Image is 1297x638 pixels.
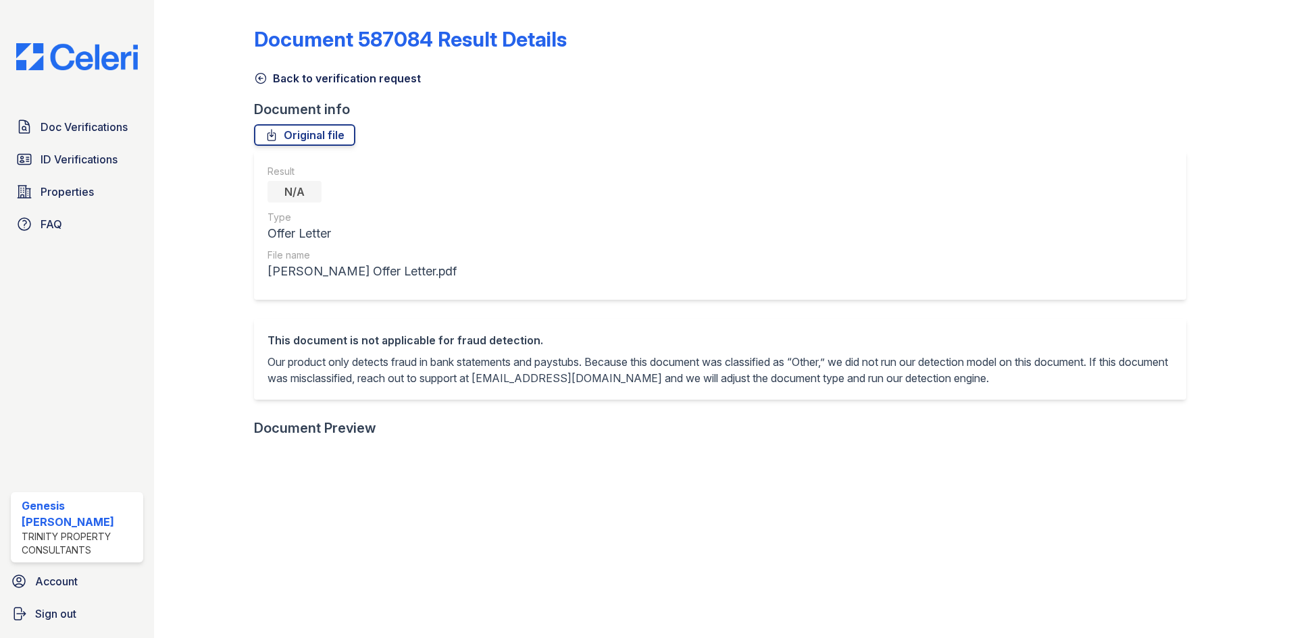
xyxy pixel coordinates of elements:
a: FAQ [11,211,143,238]
span: FAQ [41,216,62,232]
span: Account [35,573,78,589]
div: This document is not applicable for fraud detection. [268,332,1173,348]
div: File name [268,248,457,262]
span: Doc Verifications [41,119,128,135]
span: Sign out [35,606,76,622]
a: Back to verification request [254,70,421,86]
div: Offer Letter [268,224,457,243]
div: [PERSON_NAME] Offer Letter.pdf [268,262,457,281]
div: Type [268,211,457,224]
img: CE_Logo_Blue-a8612792a0a2168367f1c8372b55b34899dd931a85d93a1a3d3e32e68fde9ad4.png [5,43,149,70]
span: ID Verifications [41,151,118,167]
a: Original file [254,124,355,146]
a: Properties [11,178,143,205]
div: Document info [254,100,1197,119]
a: ID Verifications [11,146,143,173]
a: Document 587084 Result Details [254,27,567,51]
div: Trinity Property Consultants [22,530,138,557]
div: Genesis [PERSON_NAME] [22,498,138,530]
a: Doc Verifications [11,113,143,140]
a: Account [5,568,149,595]
div: N/A [268,181,322,203]
div: Document Preview [254,419,376,437]
div: Result [268,165,457,178]
p: Our product only detects fraud in bank statements and paystubs. Because this document was classif... [268,354,1173,386]
span: Properties [41,184,94,200]
a: Sign out [5,600,149,627]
